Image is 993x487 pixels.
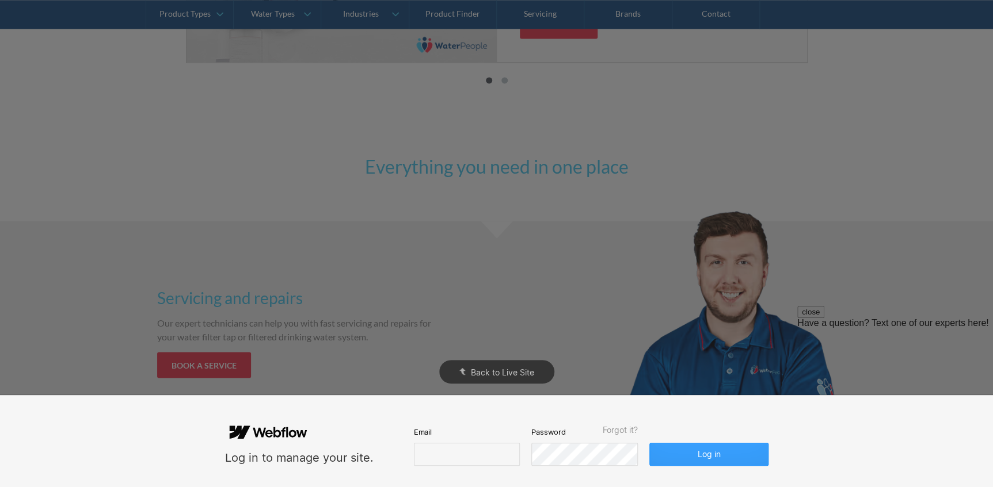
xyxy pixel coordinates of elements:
[57,18,89,33] span: Text us
[649,443,768,466] button: Log in
[531,427,566,437] span: Password
[28,13,98,40] button: Select to open the chat widget
[603,425,638,435] span: Forgot it?
[225,450,374,466] div: Log in to manage your site.
[414,427,432,437] span: Email
[471,367,534,377] span: Back to Live Site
